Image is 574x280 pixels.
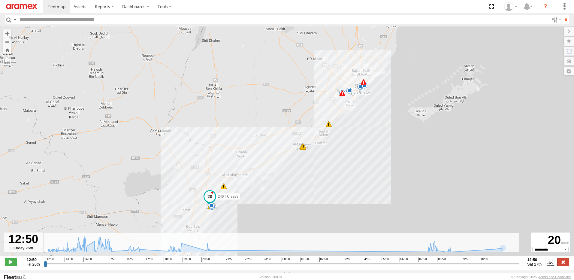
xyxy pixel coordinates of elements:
button: Zoom Home [3,46,11,54]
div: Ahmed Khanfir [502,2,519,11]
span: 12:50 [46,257,54,262]
button: Zoom in [3,29,11,38]
span: 246 TU 8288 [218,194,238,199]
span: 21:50 [225,257,233,262]
div: © Copyright 2025 - [511,275,571,279]
span: 01:50 [301,257,309,262]
span: 20:50 [201,257,210,262]
span: 10:50 [480,257,488,262]
span: 13:50 [65,257,73,262]
span: Sat 27th Sep 2025 [527,262,542,266]
button: Zoom out [3,38,11,46]
span: 19:50 [183,257,191,262]
span: 23:50 [263,257,271,262]
span: 06:50 [400,257,408,262]
span: 08:50 [437,257,446,262]
span: 04:50 [362,257,370,262]
span: 14:50 [83,257,92,262]
span: 02:50 [319,257,328,262]
div: 20 [532,233,569,247]
label: Play/Stop [5,258,17,266]
i: ? [541,2,550,11]
span: 17:50 [145,257,153,262]
label: Measure [3,57,11,65]
span: Fri 26th Sep 2025 [27,262,40,266]
span: 22:50 [244,257,252,262]
label: Map Settings [564,67,574,75]
a: Visit our Website [3,274,31,280]
a: Terms and Conditions [539,275,571,279]
div: 5 [207,203,213,209]
span: 18:50 [164,257,172,262]
span: 15:50 [107,257,115,262]
img: aramex-logo.svg [6,4,37,9]
label: Search Filter Options [549,15,562,24]
strong: 12:50 [527,257,542,262]
span: 05:50 [381,257,389,262]
label: Close [557,258,569,266]
span: 00:50 [282,257,290,262]
strong: 12:50 [27,257,40,262]
span: 07:50 [418,257,427,262]
span: 09:50 [461,257,469,262]
span: 03:50 [343,257,351,262]
div: 8 [221,183,227,189]
span: 16:50 [126,257,134,262]
label: Search Query [13,15,17,24]
div: Version: 308.01 [260,275,282,279]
